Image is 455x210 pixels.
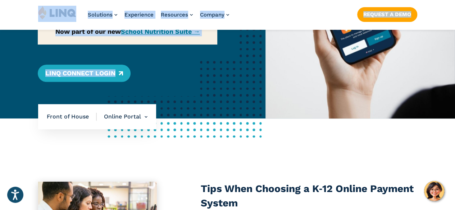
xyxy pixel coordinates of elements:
button: Hello, have a question? Let’s chat. [424,181,444,201]
span: Solutions [88,11,113,18]
strong: Now part of our new [55,28,200,35]
span: Front of House [47,113,97,121]
a: Experience [124,11,154,18]
span: Resources [161,11,188,18]
nav: Primary Navigation [88,6,229,29]
img: LINQ | K‑12 Software [38,6,76,19]
a: LINQ Connect Login [38,65,130,82]
a: Resources [161,11,193,18]
li: Online Portal [97,104,147,129]
a: Company [200,11,229,18]
span: Company [200,11,224,18]
nav: Button Navigation [357,6,417,22]
a: Request a Demo [357,7,417,22]
a: Solutions [88,11,117,18]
